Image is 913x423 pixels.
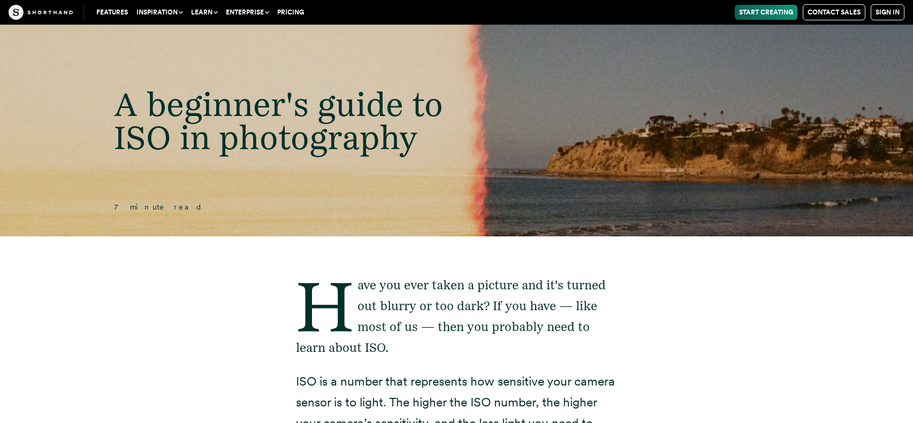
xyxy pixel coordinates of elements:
[114,203,203,211] span: 7 minute read
[296,275,617,358] p: Have you ever taken a picture and it's turned out blurry or too dark? If you have — like most of ...
[222,5,273,20] button: Enterprise
[114,84,443,158] span: A beginner's guide to ISO in photography
[803,4,865,20] a: Contact Sales
[9,5,73,20] img: The Craft
[871,4,904,20] a: Sign in
[92,5,132,20] a: Features
[187,5,222,20] button: Learn
[132,5,187,20] button: Inspiration
[735,5,797,20] a: Start Creating
[273,5,308,20] a: Pricing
